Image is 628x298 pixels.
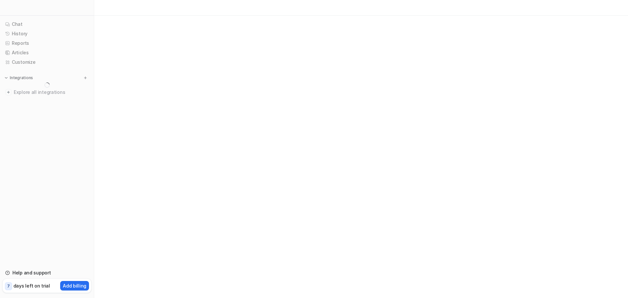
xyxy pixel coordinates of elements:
[3,20,91,29] a: Chat
[3,268,91,277] a: Help and support
[3,58,91,67] a: Customize
[5,89,12,96] img: explore all integrations
[4,76,9,80] img: expand menu
[83,76,88,80] img: menu_add.svg
[7,283,10,289] p: 7
[3,48,91,57] a: Articles
[3,88,91,97] a: Explore all integrations
[3,39,91,48] a: Reports
[10,75,33,80] p: Integrations
[14,87,89,97] span: Explore all integrations
[60,281,89,290] button: Add billing
[3,75,35,81] button: Integrations
[13,282,50,289] p: days left on trial
[63,282,86,289] p: Add billing
[3,29,91,38] a: History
